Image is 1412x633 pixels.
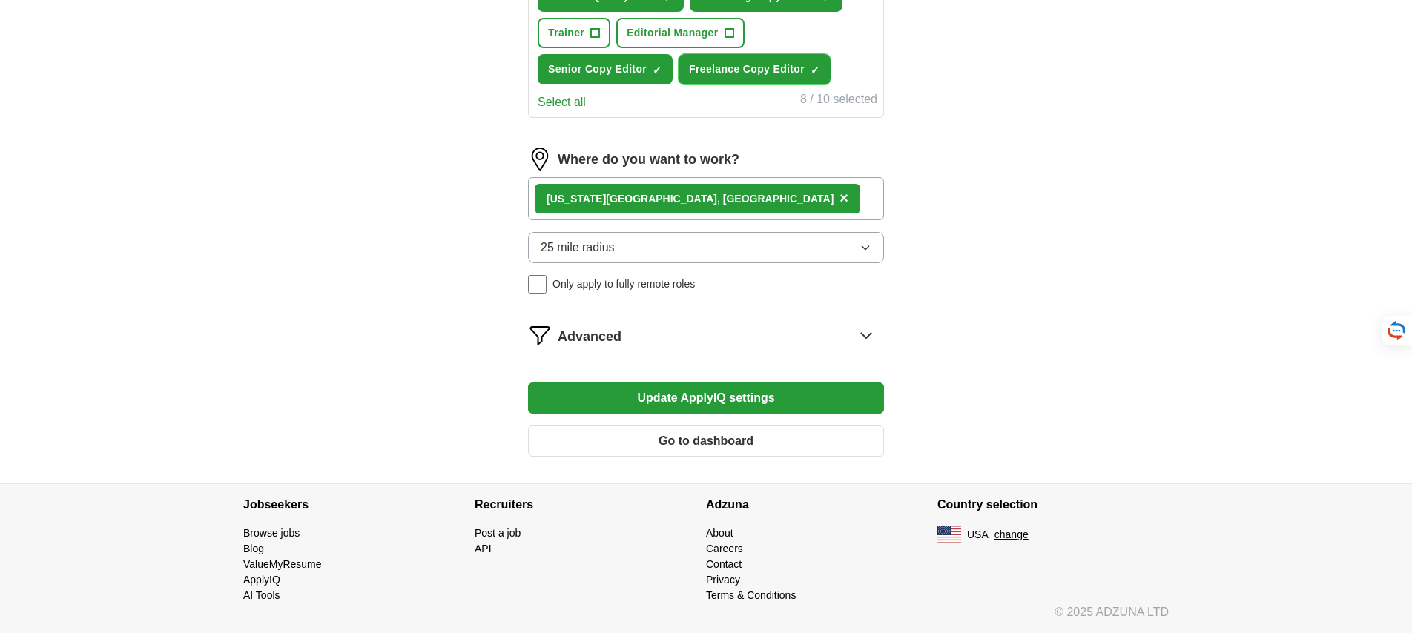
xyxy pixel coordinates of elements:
a: Contact [706,558,742,570]
input: Only apply to fully remote roles [528,275,547,294]
span: ✓ [653,64,662,76]
img: US flag [937,526,961,543]
button: × [839,188,848,210]
a: ApplyIQ [243,574,280,586]
button: Select all [538,93,586,111]
span: Only apply to fully remote roles [552,276,695,292]
span: 25 mile radius [541,239,615,256]
div: [US_STATE][GEOGRAPHIC_DATA], [GEOGRAPHIC_DATA] [547,191,834,207]
button: Senior Copy Editor✓ [538,54,673,84]
span: × [839,190,848,206]
a: Browse jobs [243,527,300,539]
h4: Country selection [937,484,1169,526]
button: change [994,527,1029,543]
span: Editorial Manager [627,25,718,41]
button: Freelance Copy Editor✓ [679,54,831,84]
span: Senior Copy Editor [548,62,647,77]
span: Advanced [558,327,621,347]
button: Go to dashboard [528,425,884,457]
span: Trainer [548,25,584,41]
label: Where do you want to work? [558,150,739,170]
span: Freelance Copy Editor [689,62,805,77]
a: Privacy [706,574,740,586]
button: Editorial Manager [616,18,744,48]
a: AI Tools [243,589,280,601]
a: Post a job [475,527,521,539]
button: Trainer [538,18,610,48]
a: Terms & Conditions [706,589,796,601]
span: ✓ [811,64,819,76]
a: About [706,527,733,539]
img: filter [528,323,552,347]
button: 25 mile radius [528,232,884,263]
div: © 2025 ADZUNA LTD [231,603,1181,633]
a: Careers [706,543,743,554]
div: 8 / 10 selected [800,90,877,111]
button: Update ApplyIQ settings [528,382,884,414]
img: location.png [528,148,552,171]
a: Blog [243,543,264,554]
a: ValueMyResume [243,558,322,570]
a: API [475,543,492,554]
span: USA [967,527,989,543]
